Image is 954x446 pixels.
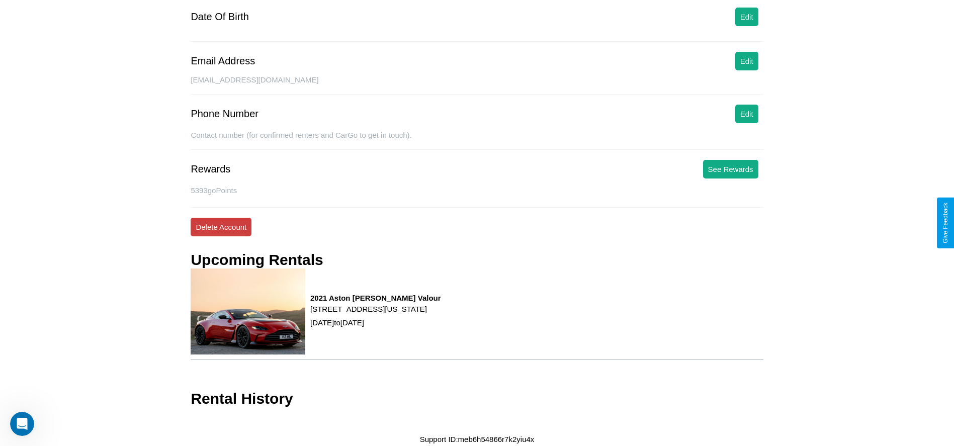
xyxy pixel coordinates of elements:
button: Edit [735,8,758,26]
p: [STREET_ADDRESS][US_STATE] [310,302,441,316]
div: Give Feedback [942,203,949,243]
div: Email Address [191,55,255,67]
img: rental [191,269,305,354]
h3: Rental History [191,390,293,407]
div: Date Of Birth [191,11,249,23]
p: [DATE] to [DATE] [310,316,441,329]
div: Phone Number [191,108,258,120]
button: Delete Account [191,218,251,236]
button: See Rewards [703,160,758,179]
div: [EMAIL_ADDRESS][DOMAIN_NAME] [191,75,763,95]
p: 5393 goPoints [191,184,763,197]
iframe: Intercom live chat [10,412,34,436]
button: Edit [735,52,758,70]
h3: Upcoming Rentals [191,251,323,269]
button: Edit [735,105,758,123]
p: Support ID: meb6h54866r7k2yiu4x [420,432,535,446]
div: Rewards [191,163,230,175]
h3: 2021 Aston [PERSON_NAME] Valour [310,294,441,302]
div: Contact number (for confirmed renters and CarGo to get in touch). [191,131,763,150]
